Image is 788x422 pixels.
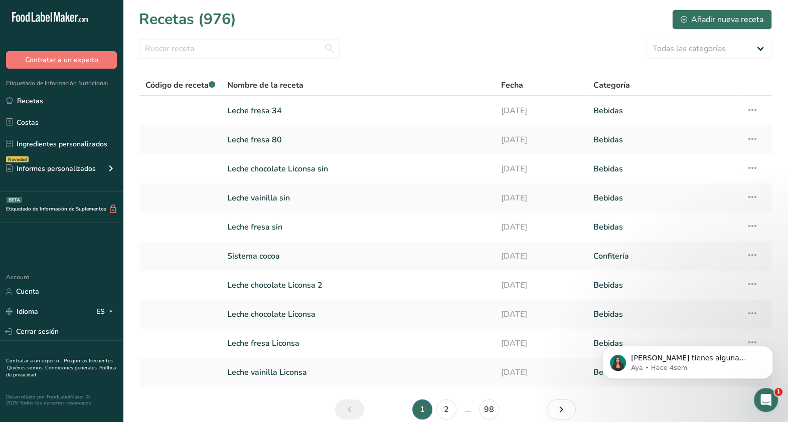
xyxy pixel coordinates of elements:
a: Bebidas [593,158,734,179]
iframe: Intercom live chat [754,388,778,412]
h1: Recetas (976) [139,8,236,31]
span: Nombre de la receta [227,79,303,91]
a: Leche vainilla Liconsa [227,362,489,383]
a: Leche fresa sin [227,217,489,238]
div: BETA [7,197,22,203]
a: [DATE] [501,100,581,121]
a: Leche chocolate Liconsa sin [227,158,489,179]
a: Leche chocolate Liconsa [227,304,489,325]
a: [DATE] [501,275,581,296]
div: Desarrollado por FoodLabelMaker © 2025 Todos los derechos reservados [6,394,117,406]
a: [DATE] [501,158,581,179]
a: Leche fresa Liconsa [227,333,489,354]
button: Contratar a un experto [6,51,117,69]
div: Novedad [6,156,29,162]
a: [DATE] [501,304,581,325]
a: Bebidas [593,129,734,150]
span: Código de receta [145,80,215,91]
a: Quiénes somos . [7,364,45,371]
a: Contratar a un experto . [6,357,62,364]
a: Sistema cocoa [227,246,489,267]
button: Añadir nueva receta [672,10,772,30]
a: Confitería [593,246,734,267]
a: Bebidas [593,187,734,208]
a: [DATE] [501,187,581,208]
a: Página anterior [335,399,364,419]
div: Añadir nueva receta [681,14,763,26]
span: Categoría [593,79,630,91]
a: Bebidas [593,275,734,296]
a: Leche fresa 80 [227,129,489,150]
a: Política de privacidad [6,364,116,378]
a: Preguntas frecuentes . [6,357,113,371]
input: Buscar receta [139,39,340,59]
a: Bebidas [593,100,734,121]
a: [DATE] [501,217,581,238]
a: [DATE] [501,129,581,150]
a: Página 2. [436,399,456,419]
div: Informes personalizados [6,163,96,174]
a: Siguiente página [547,399,576,419]
iframe: Intercom notifications mensaje [587,325,788,395]
span: Fecha [501,79,523,91]
a: Leche vainilla sin [227,187,489,208]
a: Bebidas [593,217,734,238]
a: [DATE] [501,333,581,354]
a: Idioma [6,303,38,320]
a: Bebidas [593,304,734,325]
div: ES [96,306,117,318]
a: Página 98. [479,399,499,419]
a: Leche chocolate Liconsa 2 [227,275,489,296]
a: Condiciones generales . [45,364,99,371]
a: [DATE] [501,246,581,267]
span: 1 [774,388,782,396]
a: Leche fresa 34 [227,100,489,121]
a: [DATE] [501,362,581,383]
